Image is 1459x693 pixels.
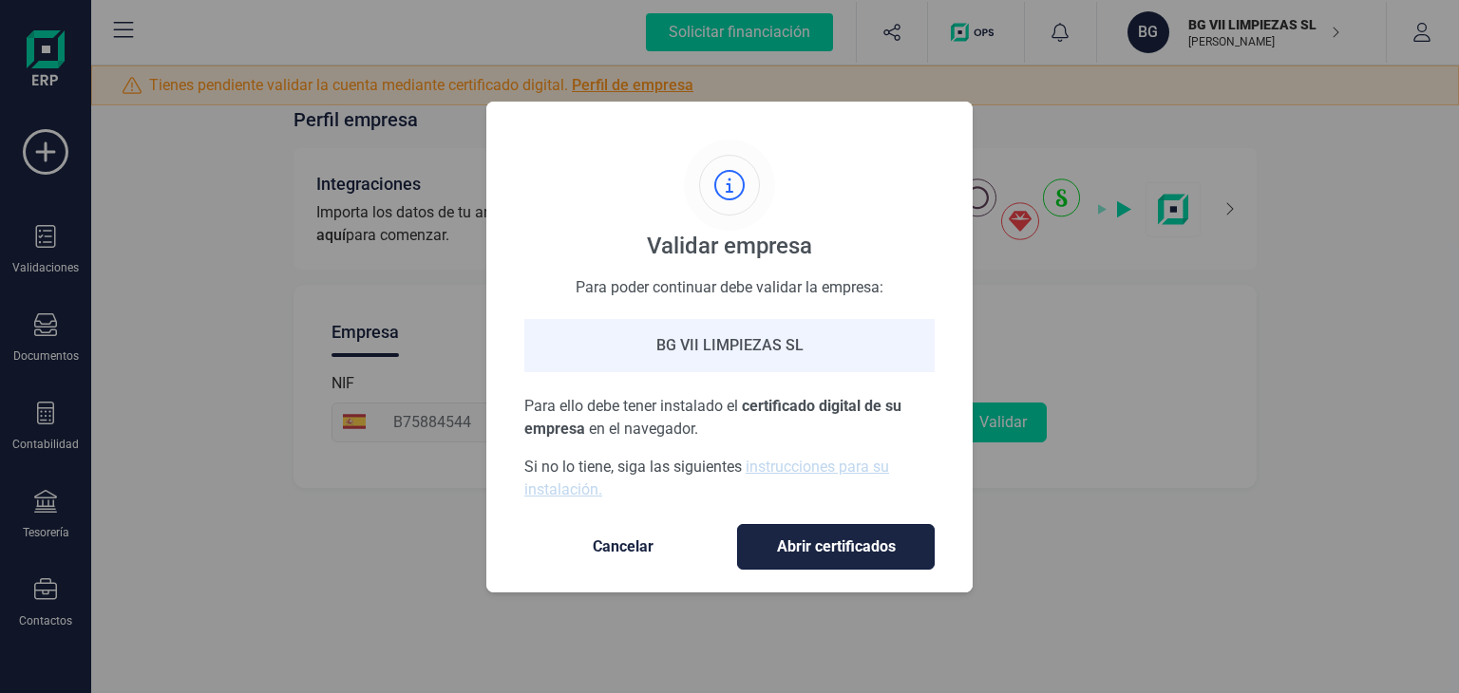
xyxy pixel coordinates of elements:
[647,231,812,261] div: Validar empresa
[543,535,703,558] span: Cancelar
[757,535,915,558] span: Abrir certificados
[524,456,935,501] p: Si no lo tiene, siga las siguientes
[524,395,935,440] p: Para ello debe tener instalado el en el navegador.
[524,458,889,498] a: instrucciones para su instalación.
[524,524,722,570] button: Cancelar
[524,319,935,372] div: BG VII LIMPIEZAS SL
[524,276,935,296] div: Para poder continuar debe validar la empresa:
[737,524,935,570] button: Abrir certificados
[524,397,901,438] span: certificado digital de su empresa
